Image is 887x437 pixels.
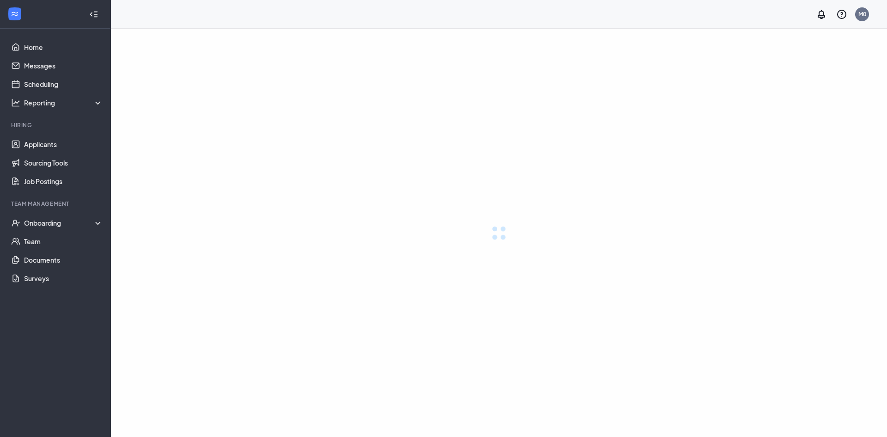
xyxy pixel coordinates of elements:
[24,75,103,93] a: Scheduling
[816,9,827,20] svg: Notifications
[24,135,103,154] a: Applicants
[11,218,20,228] svg: UserCheck
[24,269,103,288] a: Surveys
[836,9,847,20] svg: QuestionInfo
[89,10,98,19] svg: Collapse
[24,232,103,251] a: Team
[11,121,101,129] div: Hiring
[858,10,866,18] div: M0
[24,172,103,191] a: Job Postings
[24,218,103,228] div: Onboarding
[24,98,103,107] div: Reporting
[24,56,103,75] a: Messages
[24,154,103,172] a: Sourcing Tools
[11,200,101,208] div: Team Management
[24,251,103,269] a: Documents
[10,9,19,18] svg: WorkstreamLogo
[11,98,20,107] svg: Analysis
[24,38,103,56] a: Home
